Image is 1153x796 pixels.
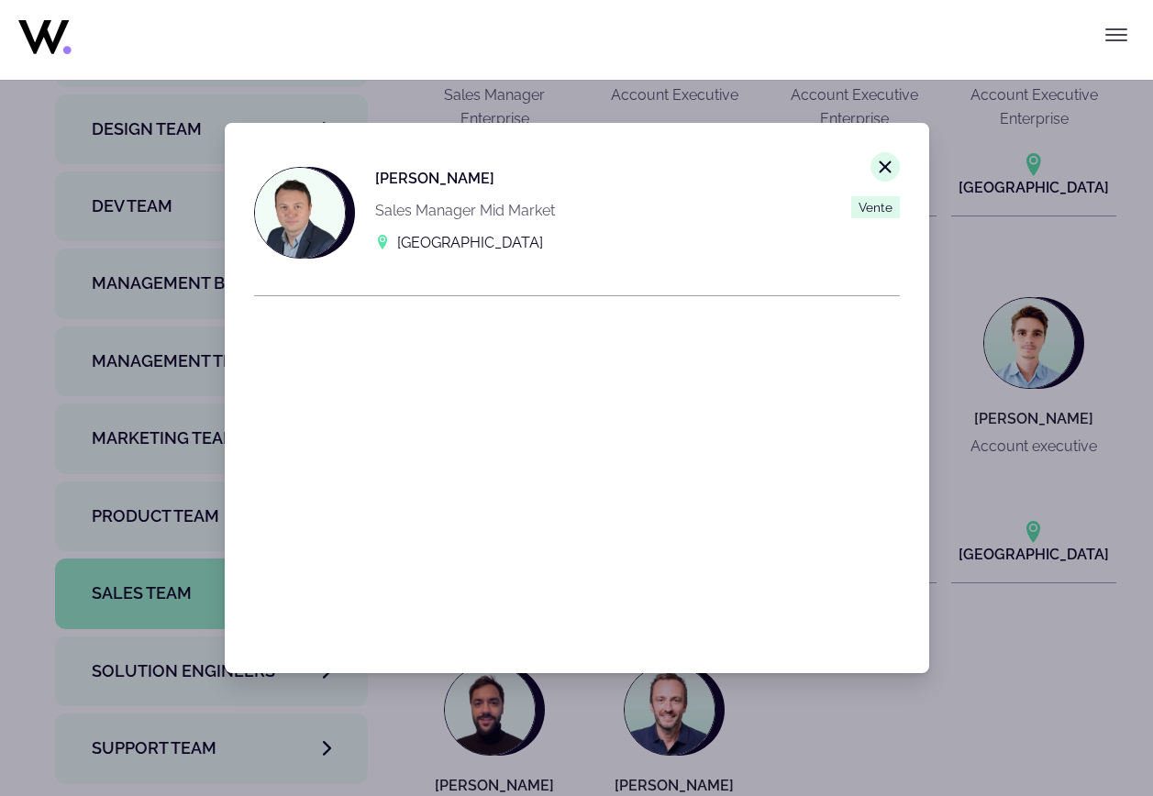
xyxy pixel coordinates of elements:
p: [GEOGRAPHIC_DATA] [397,231,543,254]
img: Julien BENET [255,168,345,258]
button: Toggle menu [1098,17,1135,53]
p: Sales Manager Mid Market [375,199,555,222]
iframe: Chatbot [1032,675,1127,770]
p: [PERSON_NAME] [375,167,555,190]
span: Vente [851,196,900,218]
